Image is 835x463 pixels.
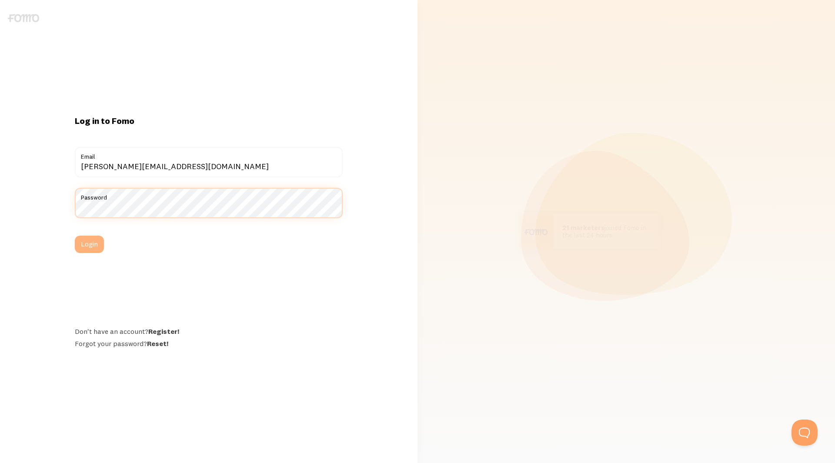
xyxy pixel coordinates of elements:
img: fomo-logo-gray-b99e0e8ada9f9040e2984d0d95b3b12da0074ffd48d1e5cb62ac37fc77b0b268.svg [8,14,39,22]
label: Password [75,188,343,203]
b: 21 marketers [562,223,605,232]
div: Don't have an account? [75,327,343,336]
iframe: Help Scout Beacon - Open [792,420,818,446]
img: User avatar [519,214,554,249]
label: Email [75,147,343,162]
h1: Log in to Fomo [75,115,343,127]
a: Register! [148,327,179,336]
button: Login [75,236,104,253]
div: Forgot your password? [75,339,343,348]
p: joined Fomo in the last 24 hours [562,224,649,239]
a: Reset! [147,339,168,348]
